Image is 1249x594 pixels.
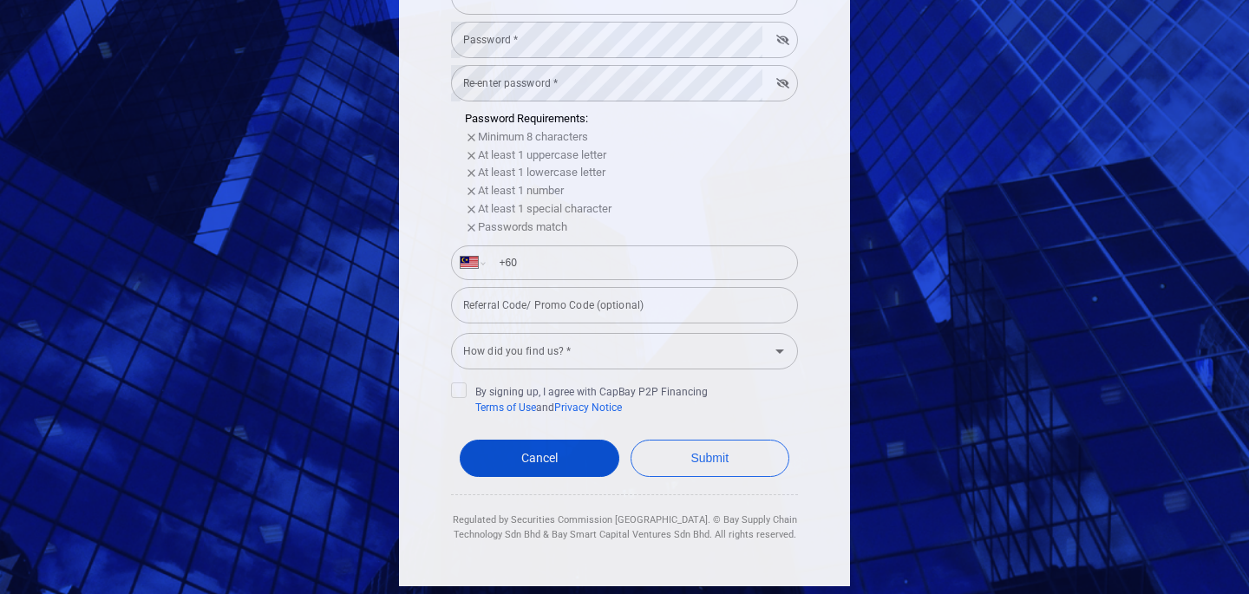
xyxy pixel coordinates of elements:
span: Cancel [521,451,558,465]
span: Password Requirements: [465,112,588,125]
span: Passwords match [478,220,567,233]
input: Enter phone number * [488,249,788,277]
span: By signing up, I agree with CapBay P2P Financing and [451,382,708,415]
div: Regulated by Securities Commission [GEOGRAPHIC_DATA]. © Bay Supply Chain Technology Sdn Bhd & Bay... [451,495,798,543]
button: Submit [631,440,790,477]
span: Minimum 8 characters [478,130,588,143]
button: Open [768,339,792,363]
span: At least 1 lowercase letter [478,166,605,179]
a: Cancel [460,440,619,477]
span: At least 1 uppercase letter [478,148,606,161]
a: Terms of Use [475,401,536,414]
span: At least 1 special character [478,202,611,215]
span: At least 1 number [478,184,564,197]
a: Privacy Notice [554,401,622,414]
